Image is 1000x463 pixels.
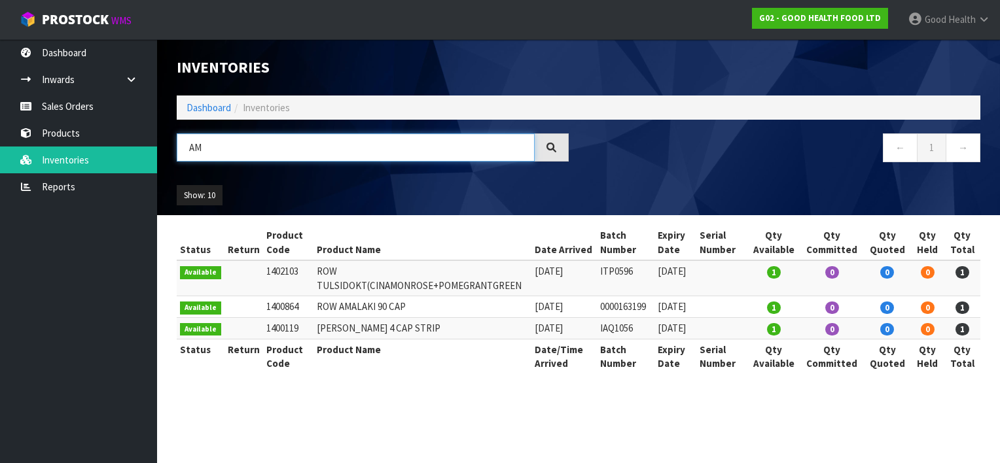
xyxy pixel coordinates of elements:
span: 1 [955,323,969,335]
input: Search inventories [177,133,535,162]
span: 1 [767,266,781,279]
th: Qty Total [944,225,980,260]
span: [DATE] [658,322,686,334]
th: Batch Number [597,225,654,260]
span: 0 [825,301,839,314]
td: [PERSON_NAME] 4 CAP STRIP [313,318,531,339]
a: ← [883,133,918,162]
td: ROW TULSIDOKT(CINAMONROSE+POMEGRANTGREEN [313,260,531,296]
th: Serial Number [696,225,747,260]
span: Health [948,13,976,26]
span: 0 [880,301,894,314]
span: Inventories [243,101,290,114]
th: Qty Committed [800,339,864,373]
td: 1400119 [263,318,313,339]
a: → [946,133,980,162]
td: 1400864 [263,296,313,318]
td: 0000163199 [597,296,654,318]
th: Product Name [313,339,531,373]
span: 0 [921,266,935,279]
small: WMS [111,14,132,27]
span: 0 [921,301,935,314]
th: Return [224,339,263,373]
span: [DATE] [658,300,686,313]
th: Expiry Date [654,225,696,260]
a: Dashboard [187,101,231,114]
span: 1 [767,323,781,335]
span: Available [180,301,221,315]
span: 1 [767,301,781,314]
th: Product Name [313,225,531,260]
th: Qty Quoted [863,225,911,260]
th: Qty Total [944,339,980,373]
span: 1 [955,301,969,314]
strong: G02 - GOOD HEALTH FOOD LTD [759,12,881,24]
th: Batch Number [597,339,654,373]
th: Qty Available [747,339,800,373]
h1: Inventories [177,59,569,76]
td: IAQ1056 [597,318,654,339]
button: Show: 10 [177,185,223,206]
span: Available [180,323,221,336]
span: 0 [880,323,894,335]
span: 0 [825,266,839,279]
th: Qty Committed [800,225,864,260]
th: Product Code [263,339,313,373]
td: [DATE] [531,296,597,318]
td: [DATE] [531,260,597,296]
a: 1 [917,133,946,162]
td: [DATE] [531,318,597,339]
span: 1 [955,266,969,279]
th: Qty Quoted [863,339,911,373]
th: Qty Held [911,225,944,260]
td: ROW AMALAKI 90 CAP [313,296,531,318]
th: Expiry Date [654,339,696,373]
span: Good [925,13,946,26]
th: Date Arrived [531,225,597,260]
span: 0 [880,266,894,279]
span: ProStock [42,11,109,28]
th: Qty Held [911,339,944,373]
span: 0 [825,323,839,335]
span: 0 [921,323,935,335]
nav: Page navigation [588,133,980,165]
span: Available [180,266,221,279]
th: Return [224,225,263,260]
th: Serial Number [696,339,747,373]
th: Status [177,339,224,373]
td: 1402103 [263,260,313,296]
img: cube-alt.png [20,11,36,27]
th: Date/Time Arrived [531,339,597,373]
th: Status [177,225,224,260]
span: [DATE] [658,265,686,277]
th: Qty Available [747,225,800,260]
td: ITP0596 [597,260,654,296]
th: Product Code [263,225,313,260]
